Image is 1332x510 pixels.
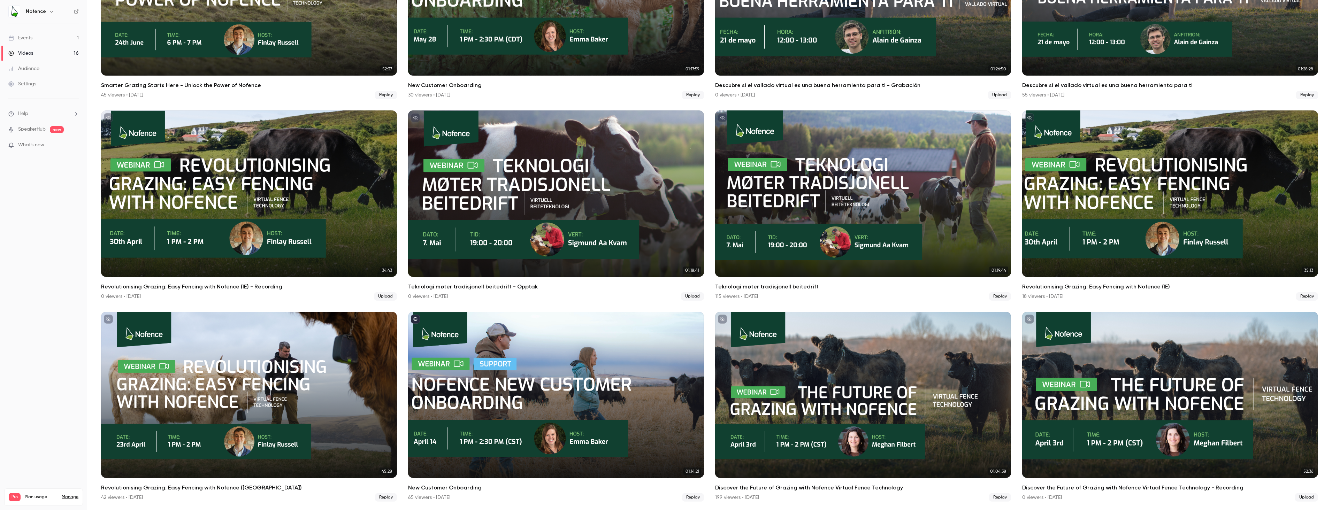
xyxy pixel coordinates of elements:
span: Upload [681,292,704,301]
h2: Discover the Future of Grazing with Nofence Virtual Fence Technology [715,484,1011,492]
span: Pro [9,493,21,501]
h2: Revolutionising Grazing: Easy Fencing with Nofence (IE) - Recording [101,283,397,291]
div: Events [8,34,32,41]
span: Replay [989,292,1011,301]
div: 30 viewers • [DATE] [408,92,450,99]
a: SpeakerHub [18,126,46,133]
span: Upload [1295,493,1318,502]
span: Replay [682,493,704,502]
div: 0 viewers • [DATE] [101,293,141,300]
button: published [411,315,420,324]
img: Nofence [9,6,20,17]
span: 45:28 [380,467,394,475]
h2: Descubre si el vallado virtual es una buena herramienta para ti - Grabación [715,81,1011,90]
a: 01:14:21New Customer Onboarding65 viewers • [DATE]Replay [408,312,704,502]
div: 65 viewers • [DATE] [408,494,450,501]
div: 199 viewers • [DATE] [715,494,759,501]
h2: Teknologi møter tradisjonell beitedrift - Opptak [408,283,704,291]
span: Plan usage [25,494,58,500]
h2: Revolutionising Grazing: Easy Fencing with Nofence ([GEOGRAPHIC_DATA]) [101,484,397,492]
button: unpublished [718,113,727,122]
a: 35:13Revolutionising Grazing: Easy Fencing with Nofence (IE)18 viewers • [DATE]Replay [1022,110,1318,301]
li: Teknologi møter tradisjonell beitedrift - Opptak [408,110,704,301]
h2: Teknologi møter tradisjonell beitedrift [715,283,1011,291]
span: 01:26:50 [988,65,1008,73]
button: unpublished [1025,315,1034,324]
a: 45:28Revolutionising Grazing: Easy Fencing with Nofence ([GEOGRAPHIC_DATA])42 viewers • [DATE]Replay [101,312,397,502]
a: 01:18:41Teknologi møter tradisjonell beitedrift - Opptak0 viewers • [DATE]Upload [408,110,704,301]
span: Upload [988,91,1011,99]
h2: New Customer Onboarding [408,81,704,90]
span: new [50,126,64,133]
span: Upload [374,292,397,301]
span: 01:14:21 [683,467,701,475]
span: Replay [375,493,397,502]
a: 34:43Revolutionising Grazing: Easy Fencing with Nofence (IE) - Recording0 viewers • [DATE]Upload [101,110,397,301]
div: 0 viewers • [DATE] [715,92,755,99]
span: Replay [682,91,704,99]
span: 01:28:28 [1296,65,1315,73]
h2: Descubre si el vallado virtual es una buena herramienta para ti [1022,81,1318,90]
span: 01:17:59 [683,65,701,73]
span: What's new [18,141,44,149]
span: 52:37 [380,65,394,73]
span: Help [18,110,28,117]
span: Replay [1296,292,1318,301]
span: 34:43 [380,266,394,274]
a: 01:04:38Discover the Future of Grazing with Nofence Virtual Fence Technology199 viewers • [DATE]R... [715,312,1011,502]
span: 01:19:44 [989,266,1008,274]
li: Revolutionising Grazing: Easy Fencing with Nofence (IE) [1022,110,1318,301]
span: 01:04:38 [988,467,1008,475]
li: Discover the Future of Grazing with Nofence Virtual Fence Technology [715,312,1011,502]
li: New Customer Onboarding [408,312,704,502]
div: 18 viewers • [DATE] [1022,293,1063,300]
span: 01:18:41 [683,266,701,274]
div: Settings [8,80,36,87]
h2: New Customer Onboarding [408,484,704,492]
span: 52:36 [1301,467,1315,475]
a: 52:36Discover the Future of Grazing with Nofence Virtual Fence Technology - Recording0 viewers • ... [1022,312,1318,502]
div: 42 viewers • [DATE] [101,494,143,501]
div: 0 viewers • [DATE] [1022,494,1062,501]
li: help-dropdown-opener [8,110,79,117]
div: 45 viewers • [DATE] [101,92,143,99]
li: Discover the Future of Grazing with Nofence Virtual Fence Technology - Recording [1022,312,1318,502]
iframe: Noticeable Trigger [70,142,79,148]
a: Manage [62,494,78,500]
span: Replay [1296,91,1318,99]
div: 115 viewers • [DATE] [715,293,758,300]
a: 01:19:44Teknologi møter tradisjonell beitedrift115 viewers • [DATE]Replay [715,110,1011,301]
h2: Revolutionising Grazing: Easy Fencing with Nofence (IE) [1022,283,1318,291]
span: Replay [989,493,1011,502]
button: unpublished [104,113,113,122]
div: 0 viewers • [DATE] [408,293,448,300]
button: unpublished [1025,113,1034,122]
li: Teknologi møter tradisjonell beitedrift [715,110,1011,301]
h6: Nofence [26,8,46,15]
div: Videos [8,50,33,57]
div: 55 viewers • [DATE] [1022,92,1064,99]
button: unpublished [411,113,420,122]
div: Audience [8,65,39,72]
h2: Smarter Grazing Starts Here - Unlock the Power of Nofence [101,81,397,90]
li: Revolutionising Grazing: Easy Fencing with Nofence (UK) [101,312,397,502]
h2: Discover the Future of Grazing with Nofence Virtual Fence Technology - Recording [1022,484,1318,492]
span: Replay [375,91,397,99]
button: unpublished [104,315,113,324]
li: Revolutionising Grazing: Easy Fencing with Nofence (IE) - Recording [101,110,397,301]
button: unpublished [718,315,727,324]
span: 35:13 [1302,266,1315,274]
